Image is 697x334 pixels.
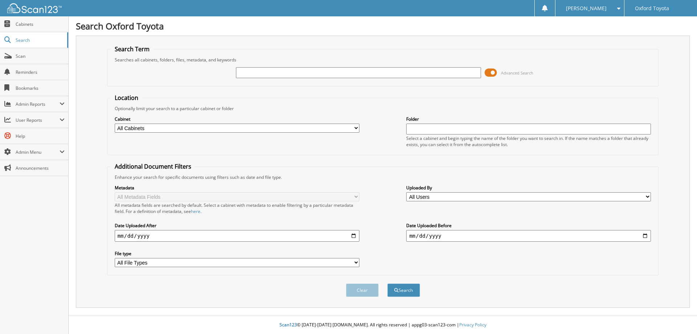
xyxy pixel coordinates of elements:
div: Optionally limit your search to a particular cabinet or folder [111,105,655,112]
legend: Search Term [111,45,153,53]
div: Searches all cabinets, folders, files, metadata, and keywords [111,57,655,63]
legend: Location [111,94,142,102]
img: scan123-logo-white.svg [7,3,62,13]
label: Cabinet [115,116,359,122]
span: Oxford Toyota [635,6,669,11]
a: here [191,208,200,214]
span: Search [16,37,64,43]
label: File type [115,250,359,257]
label: Date Uploaded Before [406,222,651,229]
span: Scan123 [280,322,297,328]
span: Admin Menu [16,149,60,155]
span: [PERSON_NAME] [566,6,607,11]
span: Cabinets [16,21,65,27]
span: User Reports [16,117,60,123]
span: Scan [16,53,65,59]
button: Clear [346,283,379,297]
label: Folder [406,116,651,122]
a: Privacy Policy [459,322,486,328]
h1: Search Oxford Toyota [76,20,690,32]
label: Uploaded By [406,185,651,191]
span: Bookmarks [16,85,65,91]
input: end [406,230,651,242]
span: Admin Reports [16,101,60,107]
label: Date Uploaded After [115,222,359,229]
span: Reminders [16,69,65,75]
span: Advanced Search [501,70,533,76]
div: Select a cabinet and begin typing the name of the folder you want to search in. If the name match... [406,135,651,148]
button: Search [387,283,420,297]
div: All metadata fields are searched by default. Select a cabinet with metadata to enable filtering b... [115,202,359,214]
legend: Additional Document Filters [111,162,195,170]
div: Enhance your search for specific documents using filters such as date and file type. [111,174,655,180]
input: start [115,230,359,242]
label: Metadata [115,185,359,191]
span: Help [16,133,65,139]
span: Announcements [16,165,65,171]
div: © [DATE]-[DATE] [DOMAIN_NAME]. All rights reserved | appg03-scan123-com | [69,316,697,334]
